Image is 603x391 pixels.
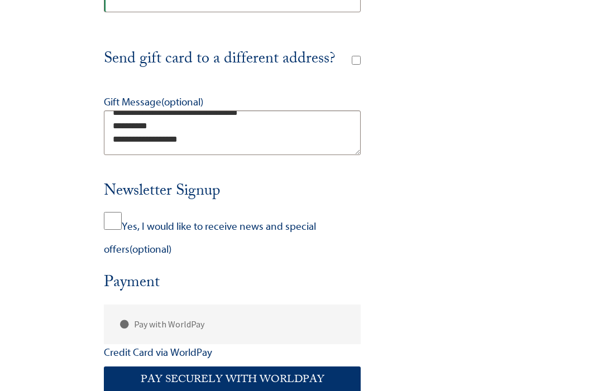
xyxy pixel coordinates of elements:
[104,273,361,305] h3: Payment
[104,344,361,361] p: Credit Card via WorldPay
[107,305,361,344] label: Pay with WorldPay
[130,243,171,255] span: (optional)
[104,212,122,230] input: Yes, I would like to receive news and special offers(optional)
[104,46,335,74] span: Send gift card to a different address?
[352,56,361,65] input: Send gift card to a different address?
[104,212,361,258] label: Yes, I would like to receive news and special offers
[104,94,361,110] label: Gift Message
[104,181,361,204] h3: Newsletter Signup
[161,96,203,108] span: (optional)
